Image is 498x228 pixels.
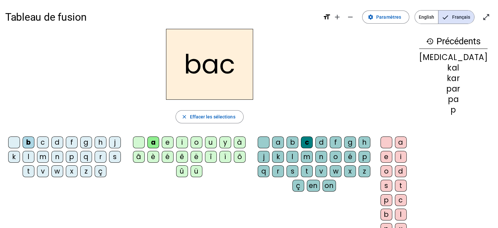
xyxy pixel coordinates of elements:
[438,10,474,24] span: Français
[191,165,202,177] div: ü
[395,151,407,163] div: i
[419,34,488,49] h3: Précédents
[380,165,392,177] div: o
[395,165,407,177] div: d
[181,114,187,120] mat-icon: close
[415,10,438,24] span: English
[419,106,488,114] div: p
[66,151,78,163] div: p
[415,10,474,24] mat-button-toggle-group: Language selection
[346,13,354,21] mat-icon: remove
[258,151,269,163] div: j
[190,113,235,121] span: Effacer les sélections
[286,165,298,177] div: s
[323,180,336,192] div: on
[344,151,356,163] div: é
[80,151,92,163] div: q
[419,64,488,72] div: kal
[37,136,49,148] div: c
[344,10,357,24] button: Diminuer la taille de la police
[147,151,159,163] div: è
[23,151,34,163] div: l
[323,13,331,21] mat-icon: format_size
[330,136,341,148] div: f
[191,151,202,163] div: ë
[219,136,231,148] div: y
[286,151,298,163] div: l
[175,110,243,123] button: Effacer les sélections
[344,165,356,177] div: x
[205,136,217,148] div: u
[301,151,313,163] div: m
[330,151,341,163] div: o
[272,165,284,177] div: r
[301,165,313,177] div: t
[419,85,488,93] div: par
[419,95,488,103] div: pa
[51,151,63,163] div: n
[359,151,370,163] div: p
[23,165,34,177] div: t
[315,165,327,177] div: v
[66,165,78,177] div: x
[315,151,327,163] div: n
[95,136,106,148] div: h
[380,194,392,206] div: p
[205,151,217,163] div: î
[95,151,106,163] div: r
[109,151,121,163] div: s
[395,209,407,220] div: l
[8,151,20,163] div: k
[176,165,188,177] div: û
[331,10,344,24] button: Augmenter la taille de la police
[219,151,231,163] div: ï
[234,136,246,148] div: à
[95,165,106,177] div: ç
[359,136,370,148] div: h
[395,180,407,192] div: t
[272,151,284,163] div: k
[426,37,434,45] mat-icon: history
[176,151,188,163] div: ê
[480,10,493,24] button: Entrer en plein écran
[380,209,392,220] div: b
[301,136,313,148] div: c
[162,136,174,148] div: e
[109,136,121,148] div: j
[5,7,318,28] h1: Tableau de fusion
[380,151,392,163] div: e
[419,74,488,82] div: kar
[362,10,409,24] button: Paramètres
[307,180,320,192] div: en
[292,180,304,192] div: ç
[23,136,34,148] div: b
[51,136,63,148] div: d
[147,136,159,148] div: a
[315,136,327,148] div: d
[66,136,78,148] div: f
[272,136,284,148] div: a
[258,165,269,177] div: q
[419,53,488,61] div: [MEDICAL_DATA]
[37,151,49,163] div: m
[395,194,407,206] div: c
[482,13,490,21] mat-icon: open_in_full
[234,151,246,163] div: ô
[162,151,174,163] div: é
[176,136,188,148] div: i
[286,136,298,148] div: b
[359,165,370,177] div: z
[380,180,392,192] div: s
[376,13,401,21] span: Paramètres
[395,136,407,148] div: a
[368,14,374,20] mat-icon: settings
[37,165,49,177] div: v
[191,136,202,148] div: o
[333,13,341,21] mat-icon: add
[51,165,63,177] div: w
[80,165,92,177] div: z
[344,136,356,148] div: g
[330,165,341,177] div: w
[80,136,92,148] div: g
[133,151,145,163] div: â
